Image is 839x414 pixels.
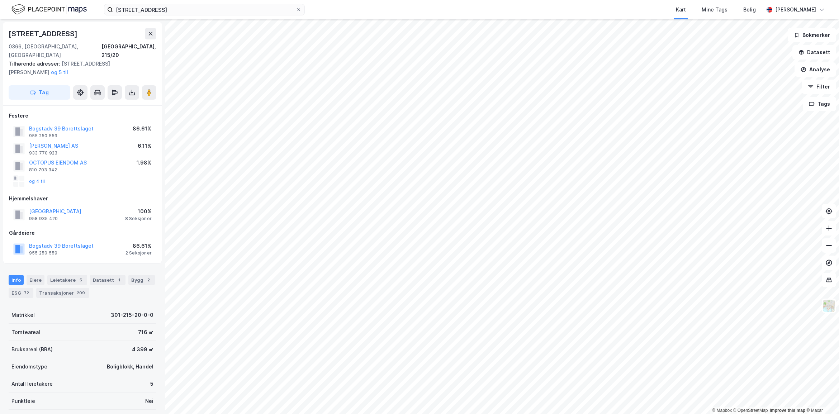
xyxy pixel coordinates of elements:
[9,275,24,285] div: Info
[788,28,836,42] button: Bokmerker
[9,61,62,67] span: Tilhørende adresser:
[132,345,153,354] div: 4 399 ㎡
[101,42,156,60] div: [GEOGRAPHIC_DATA], 215/20
[702,5,727,14] div: Mine Tags
[115,276,123,284] div: 1
[743,5,756,14] div: Bolig
[138,328,153,337] div: 716 ㎡
[107,362,153,371] div: Boligblokk, Handel
[128,275,155,285] div: Bygg
[770,408,805,413] a: Improve this map
[29,167,57,173] div: 810 703 342
[29,216,58,222] div: 958 935 420
[733,408,768,413] a: OpenStreetMap
[676,5,686,14] div: Kart
[145,276,152,284] div: 2
[23,289,30,296] div: 72
[125,242,152,250] div: 86.61%
[803,97,836,111] button: Tags
[9,60,151,77] div: [STREET_ADDRESS][PERSON_NAME]
[133,124,152,133] div: 86.61%
[11,380,53,388] div: Antall leietakere
[822,299,836,313] img: Z
[145,397,153,405] div: Nei
[27,275,44,285] div: Eiere
[36,288,89,298] div: Transaksjoner
[9,85,70,100] button: Tag
[792,45,836,60] button: Datasett
[137,158,152,167] div: 1.98%
[9,194,156,203] div: Hjemmelshaver
[77,276,84,284] div: 5
[803,380,839,414] iframe: Chat Widget
[712,408,732,413] a: Mapbox
[11,328,40,337] div: Tomteareal
[11,397,35,405] div: Punktleie
[29,133,57,139] div: 955 250 559
[775,5,816,14] div: [PERSON_NAME]
[11,362,47,371] div: Eiendomstype
[9,42,101,60] div: 0366, [GEOGRAPHIC_DATA], [GEOGRAPHIC_DATA]
[795,62,836,77] button: Analyse
[803,380,839,414] div: Kontrollprogram for chat
[125,216,152,222] div: 8 Seksjoner
[111,311,153,319] div: 301-215-20-0-0
[9,288,33,298] div: ESG
[47,275,87,285] div: Leietakere
[802,80,836,94] button: Filter
[150,380,153,388] div: 5
[11,3,87,16] img: logo.f888ab2527a4732fd821a326f86c7f29.svg
[138,142,152,150] div: 6.11%
[9,111,156,120] div: Festere
[11,345,53,354] div: Bruksareal (BRA)
[125,207,152,216] div: 100%
[125,250,152,256] div: 2 Seksjoner
[11,311,35,319] div: Matrikkel
[113,4,296,15] input: Søk på adresse, matrikkel, gårdeiere, leietakere eller personer
[90,275,125,285] div: Datasett
[9,229,156,237] div: Gårdeiere
[29,250,57,256] div: 955 250 559
[9,28,79,39] div: [STREET_ADDRESS]
[75,289,86,296] div: 209
[29,150,57,156] div: 933 770 923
